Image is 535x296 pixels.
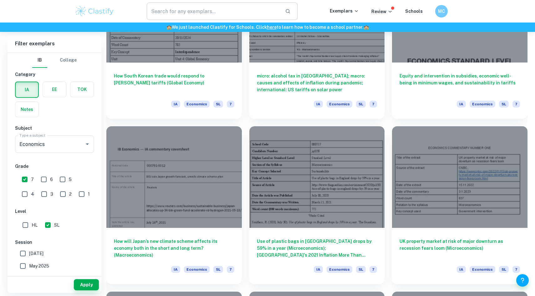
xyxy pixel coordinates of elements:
h6: Use of plastic bags in [GEOGRAPHIC_DATA] drops by 59% in a year (Microeconomics); [GEOGRAPHIC_DAT... [257,238,377,258]
a: Schools [405,9,423,14]
span: 2 [69,191,72,198]
span: Economics [184,101,210,108]
div: Filter type choice [32,53,77,68]
button: MC [435,5,448,18]
span: Economics [184,266,210,273]
span: 4 [31,191,34,198]
span: HL [32,222,38,228]
span: 7 [369,101,377,108]
span: Economics [470,101,495,108]
span: 🏫 [364,25,369,30]
button: EE [43,82,66,97]
span: May 2025 [29,263,49,269]
button: College [60,53,77,68]
span: 5 [69,176,72,183]
h6: We just launched Clastify for Schools. Click to learn how to become a school partner. [1,24,534,31]
button: TOK [70,82,94,97]
span: IA [171,266,180,273]
input: Search for any exemplars... [147,3,280,20]
h6: Filter exemplars [8,35,101,53]
span: 3 [50,191,53,198]
span: SL [54,222,59,228]
span: Economics [470,266,495,273]
a: UK property market at risk of major downturn as recession fears loom (Microeconomics)IAEconomicsSL7 [392,126,527,284]
span: IA [314,101,323,108]
span: [DATE] [29,250,43,257]
button: Notes [15,102,38,117]
h6: Level [15,208,94,215]
button: Open [83,140,92,148]
h6: Grade [15,163,94,170]
p: Review [371,8,393,15]
span: 7 [227,266,234,273]
a: Use of plastic bags in [GEOGRAPHIC_DATA] drops by 59% in a year (Microeconomics); [GEOGRAPHIC_DAT... [249,126,385,284]
span: SL [213,266,223,273]
span: IA [457,101,466,108]
label: Type a subject [19,133,45,138]
span: SL [213,101,223,108]
a: How will Japan’s new climate scheme affects its economy both in the short and long term? (Macroec... [106,126,242,284]
span: 1 [88,191,90,198]
img: Clastify logo [75,5,115,18]
h6: micro: alcohol tax in [GEOGRAPHIC_DATA]; macro: causes and effects of inflation during pandemic; ... [257,73,377,93]
span: IA [457,266,466,273]
h6: MC [438,8,445,15]
h6: Category [15,71,94,78]
span: 7 [512,266,520,273]
span: Economics [327,266,352,273]
p: Exemplars [330,8,359,14]
button: IB [32,53,47,68]
button: Help and Feedback [516,274,529,287]
span: Economics [327,101,352,108]
span: 🏫 [166,25,172,30]
button: IA [16,82,38,97]
button: Apply [74,279,99,290]
span: SL [356,266,366,273]
span: 7 [512,101,520,108]
span: 7 [227,101,234,108]
span: IA [171,101,180,108]
span: SL [356,101,366,108]
h6: How South Korean trade would respond to [PERSON_NAME] tariffs (Global Economy) [114,73,234,93]
span: SL [499,101,509,108]
span: SL [499,266,509,273]
span: 6 [50,176,53,183]
span: IA [314,266,323,273]
h6: How will Japan’s new climate scheme affects its economy both in the short and long term? (Macroec... [114,238,234,258]
span: 7 [31,176,34,183]
h6: Subject [15,125,94,132]
h6: Equity and intervention in subsidies, economic well-being in minimum wages, and sustainability in... [400,73,520,93]
h6: Session [15,239,94,246]
a: here [267,25,277,30]
span: 7 [369,266,377,273]
h6: UK property market at risk of major downturn as recession fears loom (Microeconomics) [400,238,520,258]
